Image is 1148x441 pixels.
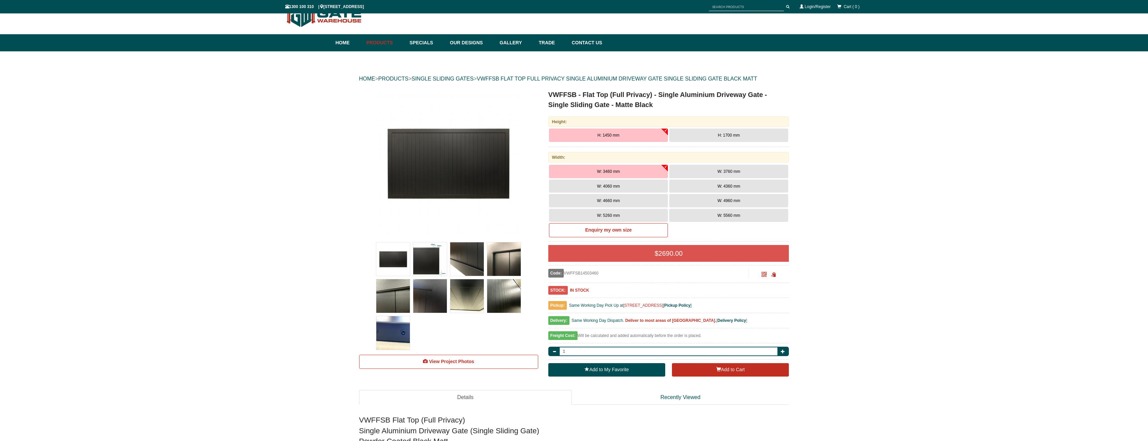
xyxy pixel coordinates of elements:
[1014,261,1148,418] iframe: LiveChat chat widget
[548,286,568,295] span: STOCK:
[376,242,410,276] img: VWFFSB - Flat Top (Full Privacy) - Single Aluminium Driveway Gate - Single Sliding Gate - Matte B...
[450,242,484,276] img: VWFFSB - Flat Top (Full Privacy) - Single Aluminium Driveway Gate - Single Sliding Gate - Matte B...
[669,194,788,207] button: W: 4960 mm
[477,76,757,82] a: VWFFSB FLAT TOP FULL PRIVACY SINGLE ALUMINIUM DRIVEWAY GATE SINGLE SLIDING GATE BLACK MATT
[363,34,407,51] a: Products
[336,34,363,51] a: Home
[450,279,484,313] img: VWFFSB - Flat Top (Full Privacy) - Single Aluminium Driveway Gate - Single Sliding Gate - Matte B...
[487,242,521,276] img: VWFFSB - Flat Top (Full Privacy) - Single Aluminium Driveway Gate - Single Sliding Gate - Matte B...
[568,34,602,51] a: Contact Us
[496,34,535,51] a: Gallery
[570,288,589,293] b: IN STOCK
[285,4,364,9] span: 1300 100 310 | [STREET_ADDRESS]
[669,209,788,222] button: W: 5560 mm
[771,272,776,277] span: Click to copy the URL
[585,227,632,233] b: Enquiry my own size
[549,209,668,222] button: W: 5260 mm
[535,34,568,51] a: Trade
[549,223,668,237] a: Enquiry my own size
[669,180,788,193] button: W: 4360 mm
[669,165,788,178] button: W: 3760 mm
[429,359,474,364] span: View Project Photos
[359,76,375,82] a: HOME
[549,194,668,207] button: W: 4660 mm
[549,180,668,193] button: W: 4060 mm
[548,301,567,310] span: Pickup:
[412,76,474,82] a: SINGLE SLIDING GATES
[548,269,564,278] span: Code:
[672,363,789,377] button: Add to Cart
[548,363,665,377] a: Add to My Favorite
[597,169,620,174] span: W: 3460 mm
[359,390,572,405] a: Details
[597,184,620,189] span: W: 4060 mm
[549,129,668,142] button: H: 1450 mm
[717,169,740,174] span: W: 3760 mm
[597,198,620,203] span: W: 4660 mm
[548,316,789,328] div: [ ]
[359,355,538,369] a: View Project Photos
[658,250,683,257] span: 2690.00
[597,213,620,218] span: W: 5260 mm
[718,133,740,138] span: H: 1700 mm
[376,316,410,350] img: VWFFSB - Flat Top (Full Privacy) - Single Aluminium Driveway Gate - Single Sliding Gate - Matte B...
[623,303,663,308] a: [STREET_ADDRESS]
[572,390,789,405] a: Recently Viewed
[597,133,619,138] span: H: 1450 mm
[548,116,789,127] div: Height:
[549,165,668,178] button: W: 3460 mm
[548,90,789,110] h1: VWFFSB - Flat Top (Full Privacy) - Single Aluminium Driveway Gate - Single Sliding Gate - Matte B...
[548,316,569,325] span: Delivery:
[487,279,521,313] img: VWFFSB - Flat Top (Full Privacy) - Single Aluminium Driveway Gate - Single Sliding Gate - Matte B...
[378,76,409,82] a: PRODUCTS
[548,152,789,162] div: Width:
[717,184,740,189] span: W: 4360 mm
[844,4,859,9] span: Cart ( 0 )
[548,245,789,262] div: $
[625,318,716,323] b: Deliver to most areas of [GEOGRAPHIC_DATA].
[664,303,690,308] a: Pickup Policy
[376,279,410,313] img: VWFFSB - Flat Top (Full Privacy) - Single Aluminium Driveway Gate - Single Sliding Gate - Matte B...
[717,198,740,203] span: W: 4960 mm
[571,318,624,323] span: Same Working Day Dispatch.
[375,90,522,237] img: VWFFSB - Flat Top (Full Privacy) - Single Aluminium Driveway Gate - Single Sliding Gate - Matte B...
[413,279,447,313] img: VWFFSB - Flat Top (Full Privacy) - Single Aluminium Driveway Gate - Single Sliding Gate - Matte B...
[406,34,447,51] a: Specials
[805,4,831,9] a: Login/Register
[413,242,447,276] img: VWFFSB - Flat Top (Full Privacy) - Single Aluminium Driveway Gate - Single Sliding Gate - Matte B...
[717,318,746,323] a: Delivery Policy
[548,269,749,278] div: VWFFSB14503460
[360,90,538,237] a: VWFFSB - Flat Top (Full Privacy) - Single Aluminium Driveway Gate - Single Sliding Gate - Matte B...
[548,332,789,343] div: Will be calculated and added automatically before the order is placed.
[669,129,788,142] button: H: 1700 mm
[569,303,692,308] span: Same Working Day Pick Up at [ ]
[447,34,496,51] a: Our Designs
[709,3,784,11] input: SEARCH PRODUCTS
[548,331,578,340] span: Freight Cost:
[762,273,767,278] a: Click to enlarge and scan to share.
[717,213,740,218] span: W: 5560 mm
[359,68,789,90] div: > > >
